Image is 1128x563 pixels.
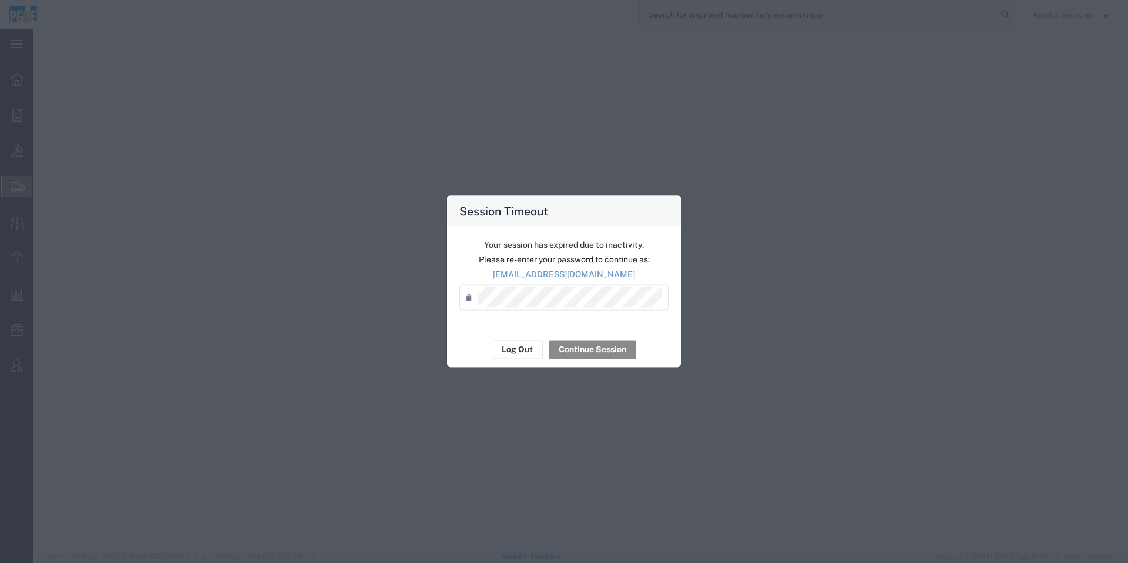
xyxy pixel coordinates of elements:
[459,202,548,219] h4: Session Timeout
[459,268,669,280] p: [EMAIL_ADDRESS][DOMAIN_NAME]
[459,238,669,251] p: Your session has expired due to inactivity.
[459,253,669,265] p: Please re-enter your password to continue as:
[549,340,636,359] button: Continue Session
[492,340,543,359] button: Log Out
